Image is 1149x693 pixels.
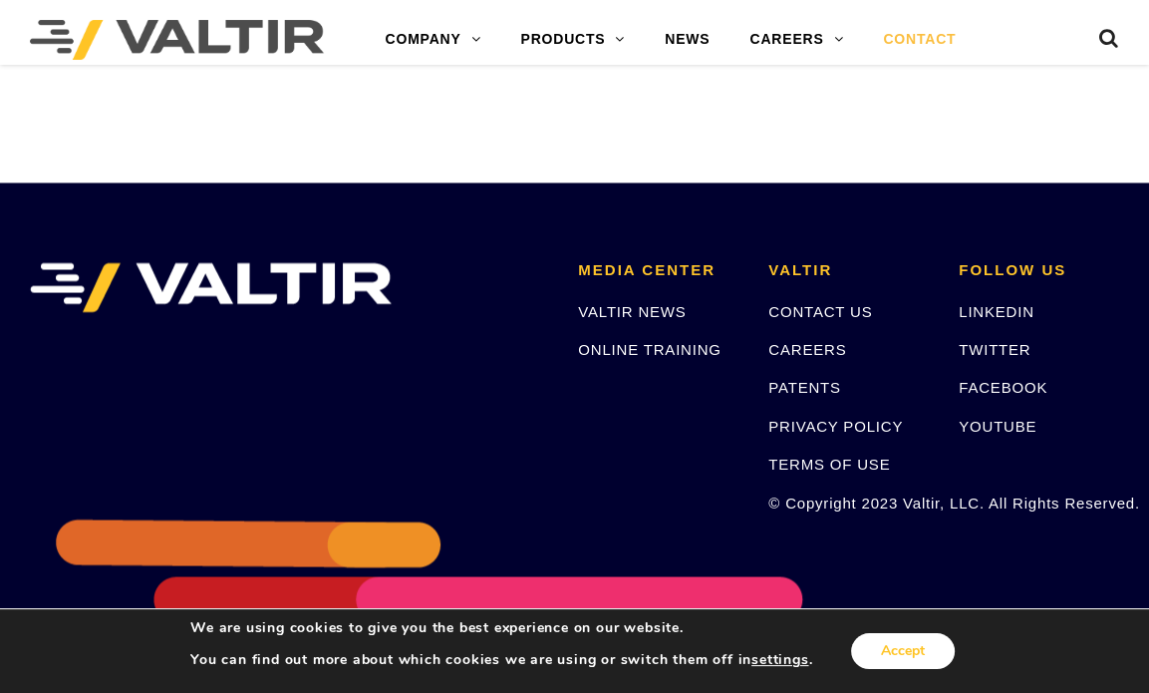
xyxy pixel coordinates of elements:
[959,262,1119,279] h2: FOLLOW US
[959,417,1036,434] a: YOUTUBE
[30,20,324,60] img: Valtir
[959,302,1034,319] a: LINKEDIN
[768,302,872,319] a: CONTACT US
[190,651,812,669] p: You can find out more about which cookies we are using or switch them off in .
[851,633,955,669] button: Accept
[578,340,720,357] a: ONLINE TRAINING
[30,262,392,312] img: VALTIR
[729,20,863,60] a: CAREERS
[645,20,729,60] a: NEWS
[768,378,841,395] a: PATENTS
[500,20,645,60] a: PRODUCTS
[768,262,929,279] h2: VALTIR
[959,340,1030,357] a: TWITTER
[768,417,903,434] a: PRIVACY POLICY
[578,302,686,319] a: VALTIR NEWS
[863,20,976,60] a: CONTACT
[751,651,808,669] button: settings
[768,455,890,472] a: TERMS OF USE
[365,20,500,60] a: COMPANY
[190,619,812,637] p: We are using cookies to give you the best experience on our website.
[578,262,738,279] h2: MEDIA CENTER
[768,340,846,357] a: CAREERS
[959,378,1047,395] a: FACEBOOK
[768,491,929,514] p: © Copyright 2023 Valtir, LLC. All Rights Reserved.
